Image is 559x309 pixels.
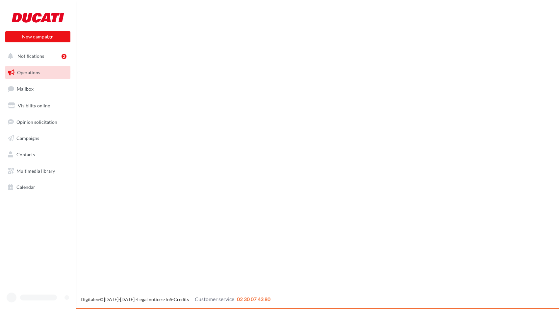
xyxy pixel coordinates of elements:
[4,131,72,145] a: Campaigns
[195,296,234,302] span: Customer service
[81,297,270,302] span: © [DATE]-[DATE] - - -
[16,152,35,157] span: Contacts
[4,115,72,129] a: Opinion solicitation
[4,164,72,178] a: Multimedia library
[17,70,40,75] span: Operations
[16,135,39,141] span: Campaigns
[4,99,72,113] a: Visibility online
[4,49,69,63] button: Notifications 2
[17,53,44,59] span: Notifications
[5,31,70,42] button: New campaign
[16,184,35,190] span: Calendar
[4,180,72,194] a: Calendar
[165,297,172,302] a: ToS
[18,103,50,108] span: Visibility online
[81,297,99,302] a: Digitaleo
[62,54,66,59] div: 2
[16,168,55,174] span: Multimedia library
[137,297,164,302] a: Legal notices
[4,82,72,96] a: Mailbox
[174,297,189,302] a: Credits
[4,66,72,79] a: Operations
[4,148,72,162] a: Contacts
[237,296,270,302] span: 02 30 07 43 80
[16,119,57,124] span: Opinion solicitation
[17,86,34,92] span: Mailbox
